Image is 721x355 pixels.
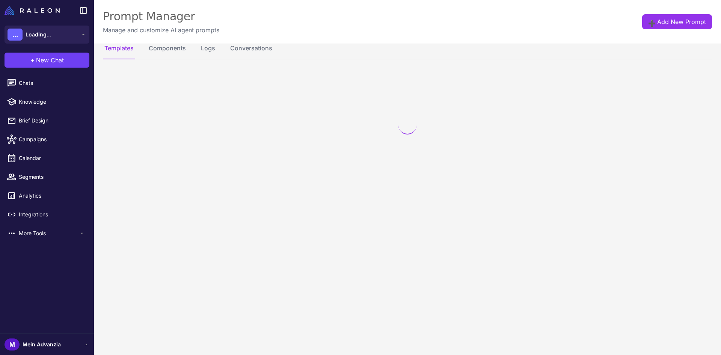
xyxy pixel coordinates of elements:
[147,44,187,59] button: Components
[19,173,85,181] span: Segments
[199,44,217,59] button: Logs
[19,192,85,200] span: Analytics
[19,229,79,237] span: More Tools
[642,14,712,29] button: ➕Add New Prompt
[229,44,274,59] button: Conversations
[3,131,91,147] a: Campaigns
[5,6,60,15] img: Raleon Logo
[19,79,85,87] span: Chats
[5,53,89,68] button: +New Chat
[19,98,85,106] span: Knowledge
[5,26,89,44] button: ...Loading...
[3,113,91,128] a: Brief Design
[19,116,85,125] span: Brief Design
[19,210,85,219] span: Integrations
[103,44,135,59] button: Templates
[3,169,91,185] a: Segments
[5,338,20,350] div: M
[3,94,91,110] a: Knowledge
[3,207,91,222] a: Integrations
[19,135,85,144] span: Campaigns
[3,150,91,166] a: Calendar
[23,340,61,349] span: Mein Advanzia
[648,19,654,25] span: ➕
[3,75,91,91] a: Chats
[30,56,35,65] span: +
[3,188,91,204] a: Analytics
[8,29,23,41] div: ...
[103,26,219,35] p: Manage and customize AI agent prompts
[103,9,219,24] div: Prompt Manager
[5,6,63,15] a: Raleon Logo
[36,56,64,65] span: New Chat
[19,154,85,162] span: Calendar
[26,30,51,39] span: Loading...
